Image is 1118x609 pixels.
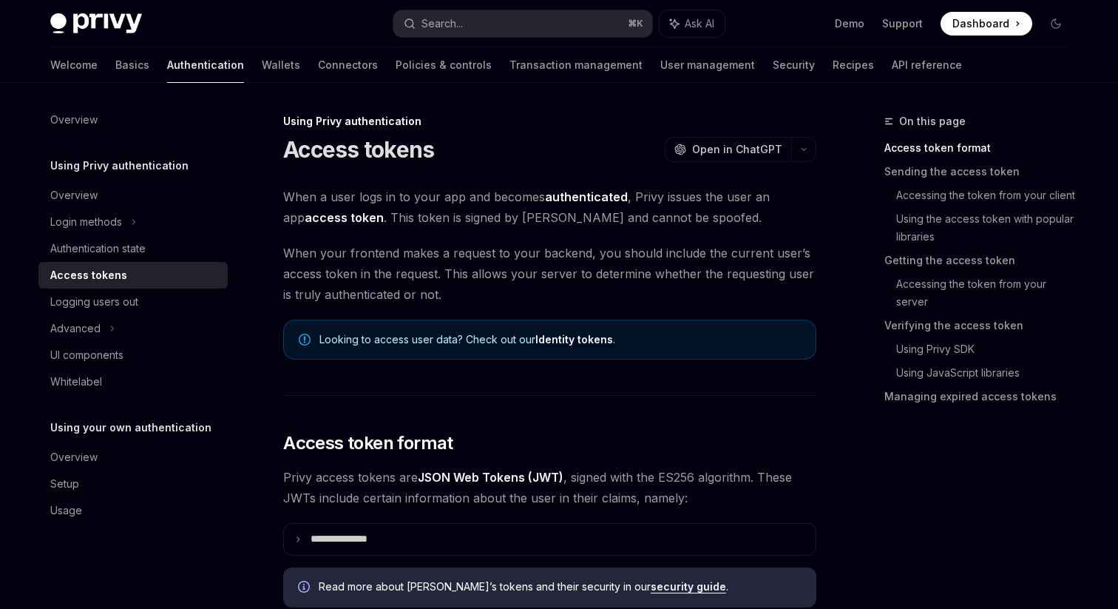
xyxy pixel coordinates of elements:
[941,12,1032,36] a: Dashboard
[665,137,791,162] button: Open in ChatGPT
[835,16,864,31] a: Demo
[38,107,228,133] a: Overview
[892,47,962,83] a: API reference
[50,266,127,284] div: Access tokens
[38,497,228,524] a: Usage
[833,47,874,83] a: Recipes
[38,235,228,262] a: Authentication state
[115,47,149,83] a: Basics
[50,373,102,391] div: Whitelabel
[896,337,1080,361] a: Using Privy SDK
[299,334,311,346] svg: Note
[896,272,1080,314] a: Accessing the token from your server
[50,419,211,437] h5: Using your own authentication
[50,240,146,258] div: Authentication state
[882,16,923,31] a: Support
[283,136,434,163] h1: Access tokens
[319,332,801,347] span: Looking to access user data? Check out our .
[535,333,613,346] a: Identity tokens
[38,444,228,471] a: Overview
[692,142,782,157] span: Open in ChatGPT
[50,111,98,129] div: Overview
[38,182,228,209] a: Overview
[899,112,966,130] span: On this page
[38,262,228,289] a: Access tokens
[50,320,101,337] div: Advanced
[884,385,1080,408] a: Managing expired access tokens
[896,184,1080,207] a: Accessing the token from your client
[685,16,714,31] span: Ask AI
[396,47,492,83] a: Policies & controls
[50,293,138,311] div: Logging users out
[884,160,1080,184] a: Sending the access token
[283,186,816,228] span: When a user logs in to your app and becomes , Privy issues the user an app . This token is signed...
[421,15,463,33] div: Search...
[38,342,228,369] a: UI components
[283,114,816,129] div: Using Privy authentication
[167,47,244,83] a: Authentication
[660,47,755,83] a: User management
[50,346,123,364] div: UI components
[283,243,816,305] span: When your frontend makes a request to your backend, you should include the current user’s access ...
[298,581,313,596] svg: Info
[38,471,228,497] a: Setup
[651,580,726,593] a: security guide
[509,47,643,83] a: Transaction management
[952,16,1009,31] span: Dashboard
[50,475,79,493] div: Setup
[50,13,142,34] img: dark logo
[38,369,228,395] a: Whitelabel
[545,189,628,204] strong: authenticated
[283,431,453,455] span: Access token format
[318,47,378,83] a: Connectors
[50,47,98,83] a: Welcome
[884,249,1080,272] a: Getting the access token
[393,10,652,37] button: Search...⌘K
[50,448,98,466] div: Overview
[660,10,725,37] button: Ask AI
[50,157,189,175] h5: Using Privy authentication
[773,47,815,83] a: Security
[262,47,300,83] a: Wallets
[884,314,1080,337] a: Verifying the access token
[50,186,98,204] div: Overview
[418,470,563,485] a: JSON Web Tokens (JWT)
[283,467,816,508] span: Privy access tokens are , signed with the ES256 algorithm. These JWTs include certain information...
[1044,12,1068,36] button: Toggle dark mode
[50,213,122,231] div: Login methods
[50,502,82,519] div: Usage
[319,579,802,594] span: Read more about [PERSON_NAME]’s tokens and their security in our .
[884,136,1080,160] a: Access token format
[38,289,228,315] a: Logging users out
[896,207,1080,249] a: Using the access token with popular libraries
[896,361,1080,385] a: Using JavaScript libraries
[305,210,384,225] strong: access token
[628,18,643,30] span: ⌘ K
